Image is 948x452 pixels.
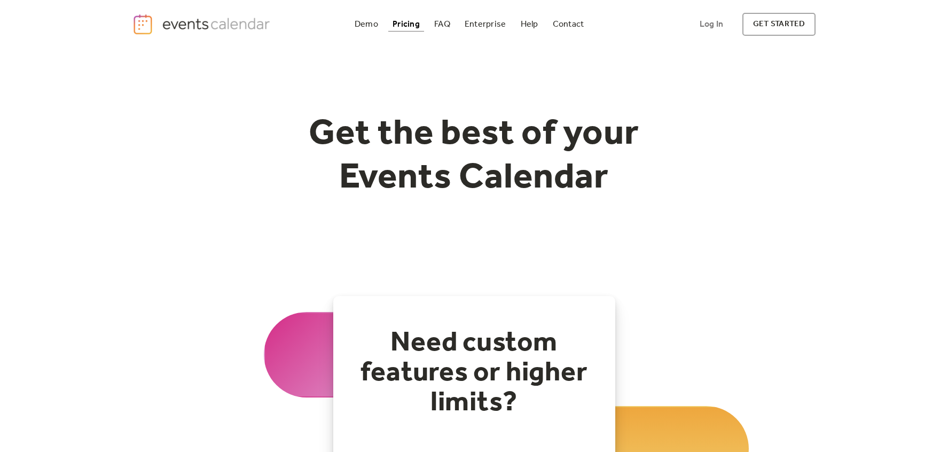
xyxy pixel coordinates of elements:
div: FAQ [434,21,450,27]
h1: Get the best of your Events Calendar [269,113,679,200]
a: Demo [350,17,382,32]
a: FAQ [430,17,455,32]
div: Contact [553,21,584,27]
a: get started [742,13,816,36]
a: Pricing [388,17,424,32]
a: Contact [549,17,589,32]
a: Help [516,17,543,32]
div: Demo [355,21,378,27]
div: Help [521,21,538,27]
a: Enterprise [460,17,510,32]
h2: Need custom features or higher limits? [355,328,594,418]
a: Log In [689,13,734,36]
div: Enterprise [465,21,506,27]
div: Pricing [393,21,420,27]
